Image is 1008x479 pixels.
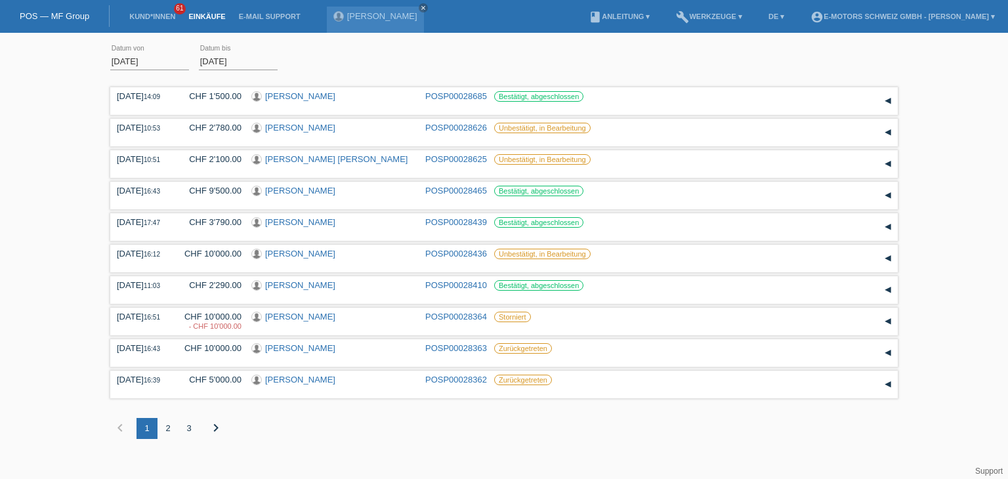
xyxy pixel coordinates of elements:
a: DE ▾ [762,12,791,20]
label: Storniert [494,312,531,322]
div: 2 [157,418,178,439]
a: [PERSON_NAME] [265,249,335,259]
span: 16:12 [144,251,160,258]
i: build [676,10,689,24]
a: E-Mail Support [232,12,307,20]
a: [PERSON_NAME] [265,123,335,133]
a: [PERSON_NAME] [265,91,335,101]
span: 11:03 [144,282,160,289]
label: Unbestätigt, in Bearbeitung [494,249,591,259]
span: 16:43 [144,345,160,352]
a: POSP00028436 [425,249,487,259]
a: Einkäufe [182,12,232,20]
a: [PERSON_NAME] [265,217,335,227]
i: close [420,5,427,11]
a: account_circleE-Motors Schweiz GmbH - [PERSON_NAME] ▾ [804,12,1001,20]
div: auf-/zuklappen [878,375,898,394]
span: 16:51 [144,314,160,321]
a: [PERSON_NAME] [265,375,335,385]
a: POSP00028685 [425,91,487,101]
div: auf-/zuklappen [878,123,898,142]
i: chevron_left [112,420,128,436]
div: [DATE] [117,312,169,322]
a: [PERSON_NAME] [PERSON_NAME] [265,154,408,164]
span: 16:39 [144,377,160,384]
a: POSP00028364 [425,312,487,322]
div: CHF 2'100.00 [179,154,241,164]
a: bookAnleitung ▾ [582,12,656,20]
div: CHF 10'000.00 [179,312,241,331]
a: POSP00028362 [425,375,487,385]
label: Bestätigt, abgeschlossen [494,280,583,291]
div: [DATE] [117,217,169,227]
a: Support [975,467,1003,476]
div: [DATE] [117,343,169,353]
div: CHF 2'780.00 [179,123,241,133]
a: POSP00028625 [425,154,487,164]
a: POSP00028465 [425,186,487,196]
span: 10:51 [144,156,160,163]
i: account_circle [810,10,824,24]
span: 10:53 [144,125,160,132]
span: 16:43 [144,188,160,195]
label: Bestätigt, abgeschlossen [494,217,583,228]
div: [DATE] [117,154,169,164]
div: auf-/zuklappen [878,249,898,268]
label: Bestätigt, abgeschlossen [494,91,583,102]
div: CHF 3'790.00 [179,217,241,227]
a: [PERSON_NAME] [265,186,335,196]
div: auf-/zuklappen [878,154,898,174]
div: CHF 5'000.00 [179,375,241,385]
div: [DATE] [117,91,169,101]
a: [PERSON_NAME] [265,280,335,290]
div: [DATE] [117,123,169,133]
label: Zurückgetreten [494,343,552,354]
a: [PERSON_NAME] [265,343,335,353]
div: auf-/zuklappen [878,343,898,363]
label: Unbestätigt, in Bearbeitung [494,154,591,165]
div: CHF 9'500.00 [179,186,241,196]
div: CHF 10'000.00 [179,249,241,259]
a: Kund*innen [123,12,182,20]
div: [DATE] [117,375,169,385]
div: CHF 1'500.00 [179,91,241,101]
div: [DATE] [117,186,169,196]
div: [DATE] [117,280,169,290]
div: CHF 10'000.00 [179,343,241,353]
i: chevron_right [208,420,224,436]
div: [DATE] [117,249,169,259]
div: 1 [136,418,157,439]
span: 61 [174,3,186,14]
span: 17:47 [144,219,160,226]
a: close [419,3,428,12]
label: Unbestätigt, in Bearbeitung [494,123,591,133]
div: auf-/zuklappen [878,217,898,237]
div: 3 [178,418,199,439]
div: auf-/zuklappen [878,186,898,205]
a: POSP00028410 [425,280,487,290]
label: Bestätigt, abgeschlossen [494,186,583,196]
a: POS — MF Group [20,11,89,21]
div: auf-/zuklappen [878,91,898,111]
span: 14:09 [144,93,160,100]
div: CHF 2'290.00 [179,280,241,290]
div: 07.10.2025 / neu [179,322,241,330]
div: auf-/zuklappen [878,280,898,300]
a: POSP00028439 [425,217,487,227]
a: POSP00028626 [425,123,487,133]
a: [PERSON_NAME] [347,11,417,21]
label: Zurückgetreten [494,375,552,385]
a: buildWerkzeuge ▾ [669,12,749,20]
a: POSP00028363 [425,343,487,353]
i: book [589,10,602,24]
div: auf-/zuklappen [878,312,898,331]
a: [PERSON_NAME] [265,312,335,322]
